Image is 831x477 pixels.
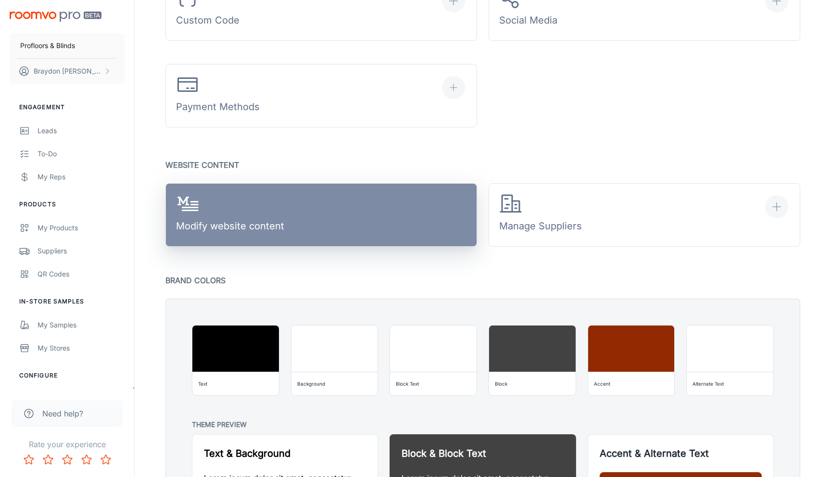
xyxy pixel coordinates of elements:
[165,64,477,127] button: Payment Methods
[165,183,477,247] a: Modify website content
[96,450,115,469] button: Rate 5 star
[204,446,366,461] h5: Text & Background
[165,274,800,287] p: Brand Colors
[8,439,126,450] p: Rate your experience
[38,149,125,159] div: To-do
[402,446,564,461] h5: Block & Block Text
[38,246,125,256] div: Suppliers
[77,450,96,469] button: Rate 4 star
[600,446,762,461] h5: Accent & Alternate Text
[42,408,83,419] span: Need help?
[192,419,774,431] p: Theme Preview
[165,158,800,172] p: Website Content
[176,192,284,237] div: Modify website content
[495,379,507,389] div: Block
[297,379,325,389] div: Background
[38,172,125,182] div: My Reps
[38,450,58,469] button: Rate 2 star
[19,450,38,469] button: Rate 1 star
[499,192,582,237] div: Manage Suppliers
[10,59,125,84] button: Braydon [PERSON_NAME]
[20,40,75,51] p: Profloors & Blinds
[38,343,125,353] div: My Stores
[198,379,207,389] div: Text
[10,33,125,58] button: Profloors & Blinds
[58,450,77,469] button: Rate 3 star
[38,223,125,233] div: My Products
[396,379,419,389] div: Block Text
[176,73,260,118] div: Payment Methods
[38,269,125,279] div: QR Codes
[34,66,101,76] p: Braydon [PERSON_NAME]
[38,320,125,330] div: My Samples
[38,126,125,136] div: Leads
[10,12,101,22] img: Roomvo PRO Beta
[594,379,610,389] div: Accent
[489,183,800,247] button: Manage Suppliers
[692,379,724,389] div: Alternate Text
